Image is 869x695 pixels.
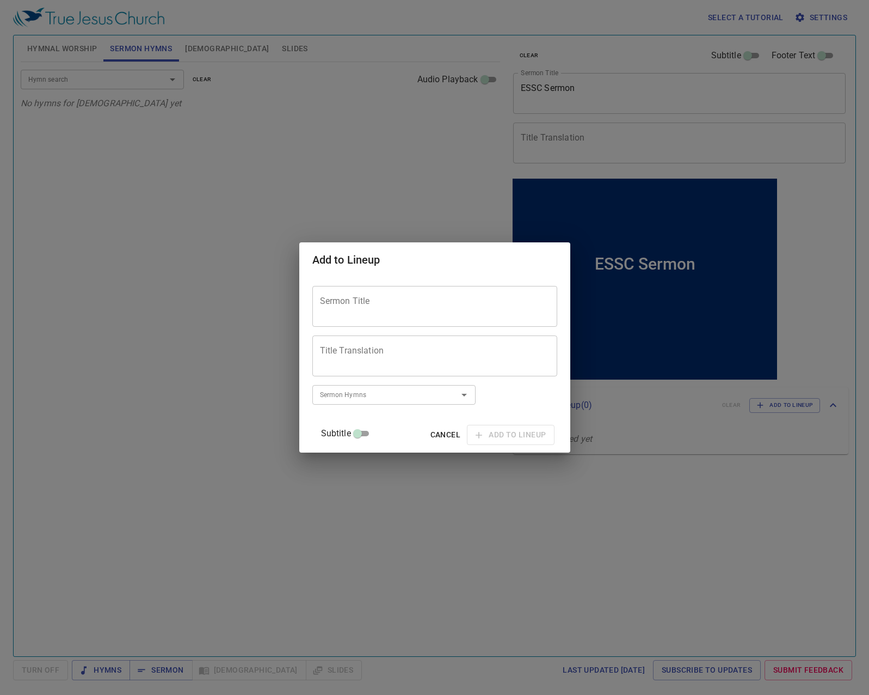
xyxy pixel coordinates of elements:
[457,387,472,403] button: Open
[321,427,351,440] span: Subtitle
[312,251,557,269] h2: Add to Lineup
[426,425,465,445] button: Cancel
[86,80,187,99] div: ESSC Sermon
[430,428,460,442] span: Cancel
